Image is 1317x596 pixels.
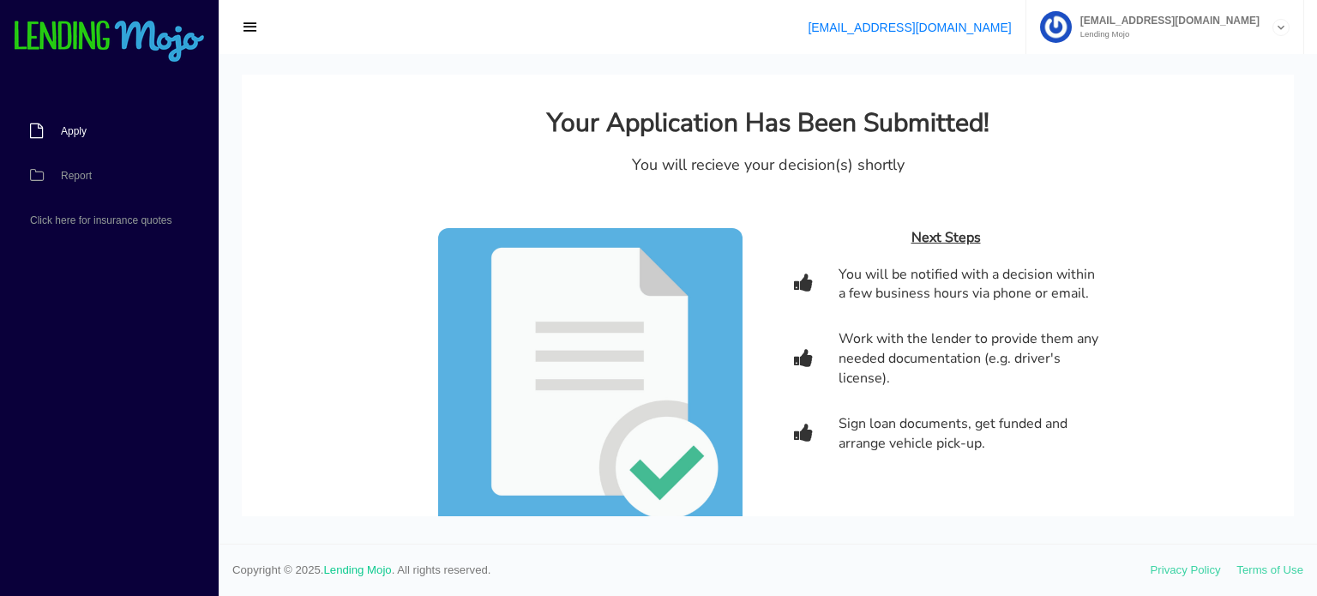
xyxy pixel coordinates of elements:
[61,171,92,181] span: Report
[209,80,844,102] div: You will recieve your decision(s) shortly
[1151,563,1221,576] a: Privacy Policy
[196,154,501,455] img: app-completed.png
[324,563,392,576] a: Lending Mojo
[552,154,857,173] div: Next Steps
[232,562,1151,579] span: Copyright © 2025. . All rights reserved.
[305,34,748,63] h2: Your Application Has Been Submitted!
[1236,563,1303,576] a: Terms of Use
[1072,30,1260,39] small: Lending Mojo
[597,255,857,314] div: Work with the lender to provide them any needed documentation (e.g. driver's license).
[808,21,1011,34] a: [EMAIL_ADDRESS][DOMAIN_NAME]
[597,340,857,379] div: Sign loan documents, get funded and arrange vehicle pick-up.
[597,190,857,230] span: You will be notified with a decision within a few business hours via phone or email.
[1040,11,1072,43] img: Profile image
[30,215,171,226] span: Click here for insurance quotes
[61,126,87,136] span: Apply
[13,21,206,63] img: logo-small.png
[1072,15,1260,26] span: [EMAIL_ADDRESS][DOMAIN_NAME]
